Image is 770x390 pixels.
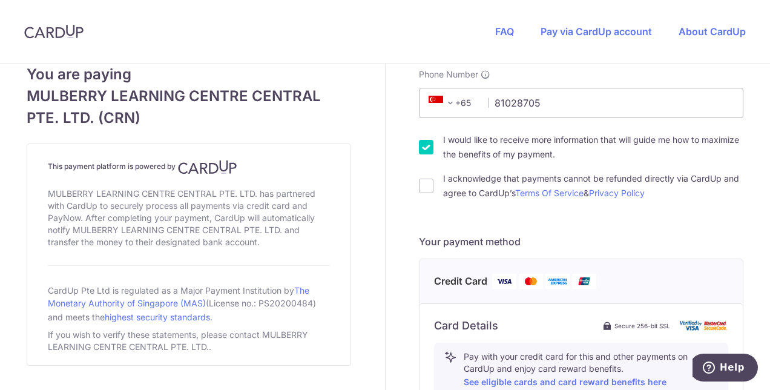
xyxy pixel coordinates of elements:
label: I acknowledge that payments cannot be refunded directly via CardUp and agree to CardUp’s & [443,171,743,200]
img: American Express [545,274,570,289]
span: MULBERRY LEARNING CENTRE CENTRAL PTE. LTD. (CRN) [27,85,351,129]
iframe: Opens a widget where you can find more information [693,354,758,384]
h4: This payment platform is powered by [48,160,330,174]
div: If you wish to verify these statements, please contact MULBERRY LEARNING CENTRE CENTRAL PTE. LTD.. [48,326,330,355]
div: MULBERRY LEARNING CENTRE CENTRAL PTE. LTD. has partnered with CardUp to securely process all paym... [48,185,330,251]
a: See eligible cards and card reward benefits here [464,377,666,387]
a: FAQ [495,25,514,38]
span: +65 [425,96,479,110]
img: CardUp [24,24,84,39]
h5: Your payment method [419,234,743,249]
img: Union Pay [572,274,596,289]
span: +65 [429,96,458,110]
span: You are paying [27,64,351,85]
img: CardUp [178,160,237,174]
a: Pay via CardUp account [541,25,652,38]
img: card secure [680,320,728,331]
a: Terms Of Service [515,188,584,198]
label: I would like to receive more information that will guide me how to maximize the benefits of my pa... [443,133,743,162]
h6: Card Details [434,319,498,333]
img: Visa [492,274,516,289]
span: Phone Number [419,68,478,81]
a: Privacy Policy [589,188,645,198]
span: Secure 256-bit SSL [614,321,670,331]
a: About CardUp [679,25,746,38]
div: CardUp Pte Ltd is regulated as a Major Payment Institution by (License no.: PS20200484) and meets... [48,280,330,326]
p: Pay with your credit card for this and other payments on CardUp and enjoy card reward benefits. [464,351,718,389]
img: Mastercard [519,274,543,289]
a: highest security standards [105,312,210,322]
span: Credit Card [434,274,487,289]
